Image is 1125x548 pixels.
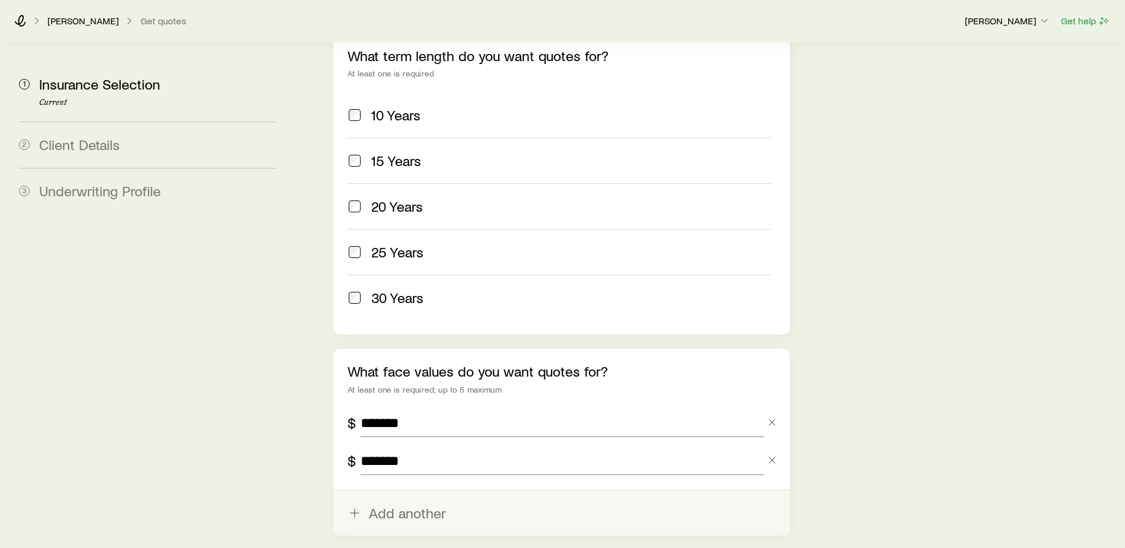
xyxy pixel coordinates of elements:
[39,182,161,199] span: Underwriting Profile
[371,107,420,123] span: 10 Years
[348,415,356,431] div: $
[964,14,1051,28] button: [PERSON_NAME]
[371,152,421,169] span: 15 Years
[1060,14,1111,28] button: Get help
[349,292,361,304] input: 30 Years
[348,453,356,469] div: $
[965,15,1050,27] p: [PERSON_NAME]
[349,200,361,212] input: 20 Years
[39,136,120,153] span: Client Details
[349,155,361,167] input: 15 Years
[348,47,776,64] p: What term length do you want quotes for?
[39,98,276,107] p: Current
[39,75,160,93] span: Insurance Selection
[348,69,776,78] div: At least one is required
[140,15,187,27] button: Get quotes
[371,244,423,260] span: 25 Years
[371,289,423,306] span: 30 Years
[19,79,30,90] span: 1
[19,139,30,150] span: 2
[47,15,119,27] p: [PERSON_NAME]
[349,109,361,121] input: 10 Years
[349,246,361,258] input: 25 Years
[19,186,30,196] span: 3
[348,385,776,394] div: At least one is required; up to 5 maximum
[371,198,423,215] span: 20 Years
[333,490,790,536] button: Add another
[348,362,608,380] label: What face values do you want quotes for?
